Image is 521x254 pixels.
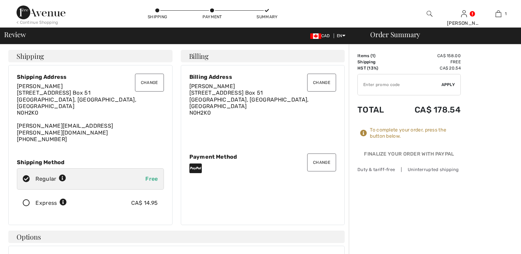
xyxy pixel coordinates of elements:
[4,31,26,38] span: Review
[189,74,336,80] div: Billing Address
[357,53,395,59] td: Items ( )
[395,59,461,65] td: Free
[35,199,67,207] div: Express
[395,53,461,59] td: CA$ 158.00
[357,59,395,65] td: Shipping
[257,14,277,20] div: Summary
[362,31,517,38] div: Order Summary
[189,53,209,60] span: Billing
[17,6,65,19] img: 1ère Avenue
[131,199,158,207] div: CA$ 14.95
[17,83,63,89] span: [PERSON_NAME]
[357,150,461,161] div: Finalize Your Order with PayPal
[189,89,309,116] span: [STREET_ADDRESS] Box 51 [GEOGRAPHIC_DATA], [GEOGRAPHIC_DATA], [GEOGRAPHIC_DATA] N0H2K0
[307,74,336,92] button: Change
[310,33,321,39] img: Canadian Dollar
[189,154,336,160] div: Payment Method
[357,166,461,173] div: Duty & tariff-free | Uninterrupted shipping
[441,82,455,88] span: Apply
[395,98,461,121] td: CA$ 178.54
[358,74,441,95] input: Promo code
[8,231,345,243] h4: Options
[310,33,333,38] span: CAD
[17,83,164,142] div: [PERSON_NAME][EMAIL_ADDRESS][PERSON_NAME][DOMAIN_NAME] [PHONE_NUMBER]
[427,10,433,18] img: search the website
[461,10,467,17] a: Sign In
[17,19,58,25] div: < Continue Shopping
[357,65,395,71] td: HST (13%)
[17,53,44,60] span: Shipping
[496,10,501,18] img: My Bag
[17,89,136,116] span: [STREET_ADDRESS] Box 51 [GEOGRAPHIC_DATA], [GEOGRAPHIC_DATA], [GEOGRAPHIC_DATA] N0H2K0
[145,176,158,182] span: Free
[447,20,481,27] div: [PERSON_NAME]
[372,53,374,58] span: 1
[307,154,336,171] button: Change
[202,14,222,20] div: Payment
[337,33,345,38] span: EN
[35,175,66,183] div: Regular
[395,65,461,71] td: CA$ 20.54
[461,10,467,18] img: My Info
[189,83,235,89] span: [PERSON_NAME]
[481,10,515,18] a: 1
[17,159,164,166] div: Shipping Method
[17,74,164,80] div: Shipping Address
[135,74,164,92] button: Change
[357,98,395,121] td: Total
[505,11,507,17] span: 1
[370,127,461,139] div: To complete your order, press the button below.
[147,14,168,20] div: Shipping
